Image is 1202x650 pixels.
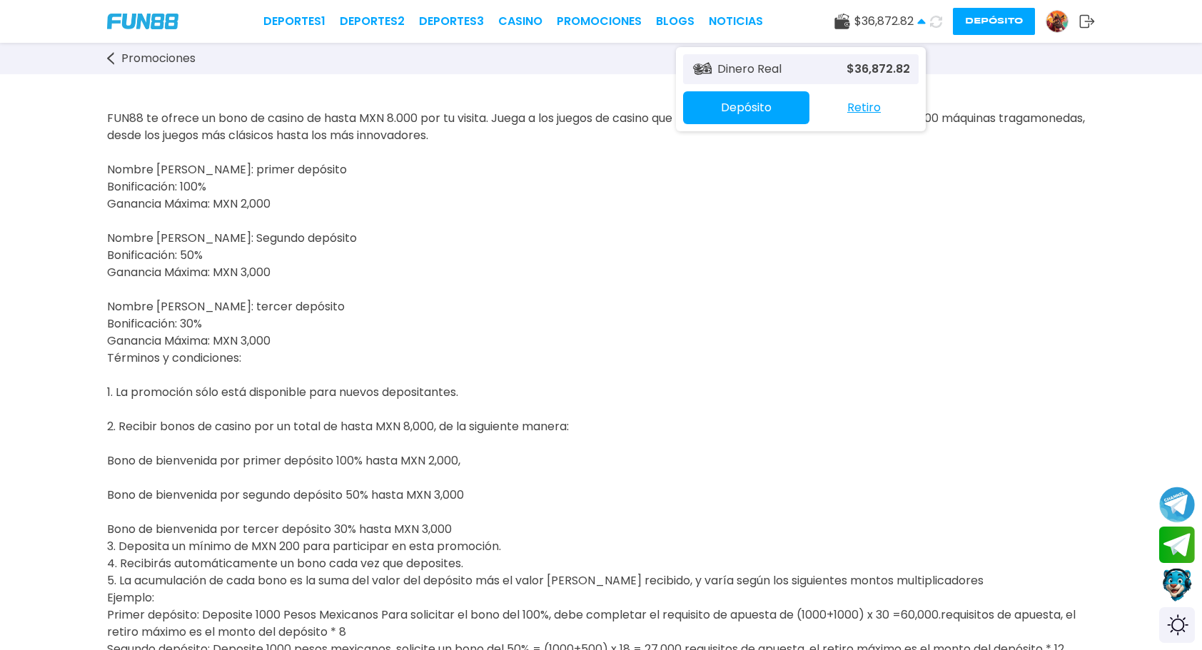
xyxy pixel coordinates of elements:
[847,61,910,78] p: $ 36,872.82
[107,14,178,29] img: Company Logo
[1159,567,1195,604] button: Contact customer service
[498,13,542,30] a: CASINO
[717,61,782,78] p: Dinero Real
[1046,11,1068,32] img: Avatar
[340,13,405,30] a: Deportes2
[1046,10,1079,33] a: Avatar
[656,13,695,30] a: BLOGS
[107,50,210,67] a: Promociones
[953,8,1035,35] button: Depósito
[809,93,919,123] button: Retiro
[419,13,484,30] a: Deportes3
[1159,607,1195,643] div: Switch theme
[121,50,196,67] span: Promociones
[709,13,763,30] a: NOTICIAS
[263,13,325,30] a: Deportes1
[854,13,926,30] span: $ 36,872.82
[1159,527,1195,564] button: Join telegram
[1159,486,1195,523] button: Join telegram channel
[557,13,642,30] a: Promociones
[683,91,809,124] button: Depósito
